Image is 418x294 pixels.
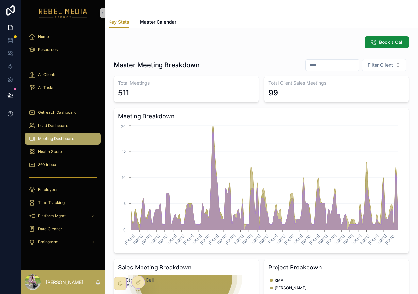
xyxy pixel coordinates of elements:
[38,72,56,77] span: All Clients
[140,19,176,25] span: Master Calendar
[342,233,354,245] text: [DATE]
[149,233,161,245] text: [DATE]
[359,233,371,245] text: [DATE]
[25,44,101,56] a: Resources
[216,233,228,245] text: [DATE]
[123,227,126,232] tspan: 0
[166,233,177,245] text: [DATE]
[122,175,126,180] tspan: 10
[309,233,320,245] text: [DATE]
[38,213,66,218] span: Platform Mgmt
[268,88,278,98] div: 99
[38,226,62,232] span: Data Cleaner
[21,26,105,256] div: scrollable content
[109,16,129,28] a: Key Stats
[122,149,126,154] tspan: 15
[225,233,236,245] text: [DATE]
[268,263,405,272] h3: Project Breakdown
[121,124,126,129] tspan: 20
[174,233,186,245] text: [DATE]
[109,19,129,25] span: Key Stats
[25,82,101,94] a: All Tasks
[362,59,406,71] button: Select Button
[25,69,101,80] a: All Clients
[132,233,144,245] text: [DATE]
[379,39,404,45] span: Book a Call
[233,233,245,245] text: [DATE]
[208,233,220,245] text: [DATE]
[25,146,101,158] a: Health Score
[25,197,101,209] a: Time Tracking
[368,62,393,68] span: Filter Client
[114,61,200,70] h1: Master Meeting Breakdown
[25,120,101,131] a: Lead Dashboard
[118,112,405,121] h3: Meeting Breakdown
[141,233,152,245] text: [DATE]
[250,233,261,245] text: [DATE]
[384,233,396,245] text: [DATE]
[118,80,255,86] h3: Total Meetings
[38,85,54,90] span: All Tasks
[118,88,129,98] div: 511
[242,233,253,245] text: [DATE]
[38,162,56,167] span: 360 Inbox
[292,233,304,245] text: [DATE]
[38,136,74,141] span: Meeting Dashboard
[268,80,405,86] h3: Total Client Sales Meetings
[275,233,287,245] text: [DATE]
[25,133,101,145] a: Meeting Dashboard
[334,233,346,245] text: [DATE]
[275,278,283,283] span: RMA
[317,233,329,245] text: [DATE]
[300,233,312,245] text: [DATE]
[38,149,62,154] span: Health Score
[140,16,176,29] a: Master Calendar
[258,233,270,245] text: [DATE]
[365,36,409,48] button: Book a Call
[199,233,211,245] text: [DATE]
[118,263,255,272] h3: Sales Meeting Breakdown
[275,285,306,291] span: [PERSON_NAME]
[182,233,194,245] text: [DATE]
[38,110,76,115] span: Outreach Dashboard
[38,123,68,128] span: Lead Dashboard
[38,34,49,39] span: Home
[368,233,379,245] text: [DATE]
[38,47,58,52] span: Resources
[351,233,362,245] text: [DATE]
[25,31,101,43] a: Home
[376,233,388,245] text: [DATE]
[25,223,101,235] a: Data Cleaner
[38,200,65,205] span: Time Tracking
[267,233,278,245] text: [DATE]
[124,233,135,245] text: [DATE]
[38,239,59,245] span: Brainstorm
[25,184,101,196] a: Employees
[25,236,101,248] a: Brainstorm
[25,107,101,118] a: Outreach Dashboard
[39,8,87,18] img: App logo
[25,210,101,222] a: Platform Mgmt
[283,233,295,245] text: [DATE]
[326,233,337,245] text: [DATE]
[126,283,133,287] text: 356
[38,187,58,192] span: Employees
[157,233,169,245] text: [DATE]
[25,159,101,171] a: 360 Inbox
[118,124,405,249] div: chart
[46,279,83,285] p: [PERSON_NAME]
[124,201,126,206] tspan: 5
[191,233,203,245] text: [DATE]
